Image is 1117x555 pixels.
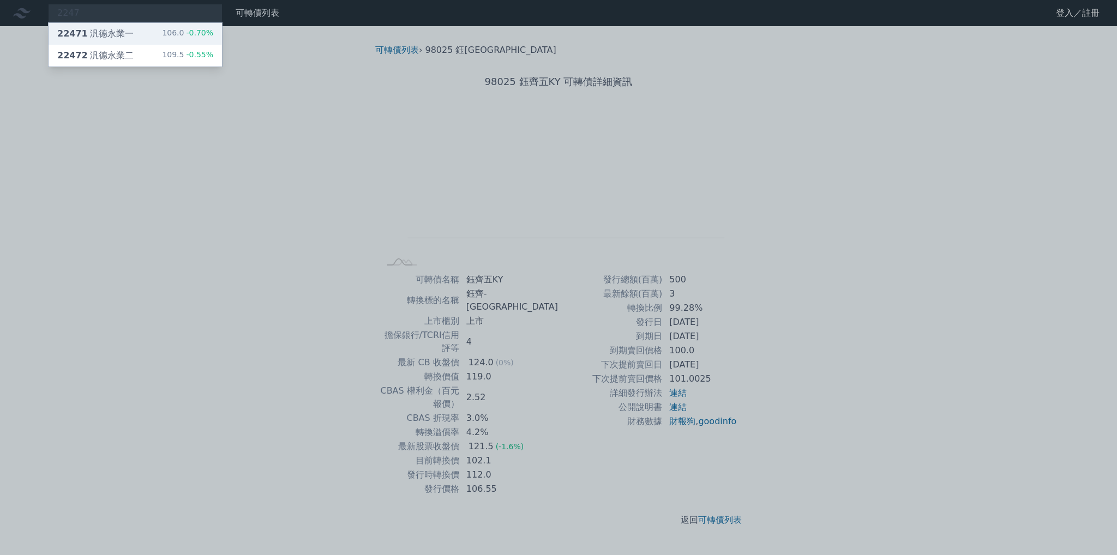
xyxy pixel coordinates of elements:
span: 22471 [57,28,88,39]
span: -0.70% [184,28,213,37]
div: 109.5 [162,49,213,62]
div: 汎德永業一 [57,27,134,40]
div: 106.0 [162,27,213,40]
a: 22472汎德永業二 109.5-0.55% [49,45,222,67]
div: 聊天小工具 [1062,503,1117,555]
span: -0.55% [184,50,213,59]
div: 汎德永業二 [57,49,134,62]
span: 22472 [57,50,88,61]
iframe: Chat Widget [1062,503,1117,555]
a: 22471汎德永業一 106.0-0.70% [49,23,222,45]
